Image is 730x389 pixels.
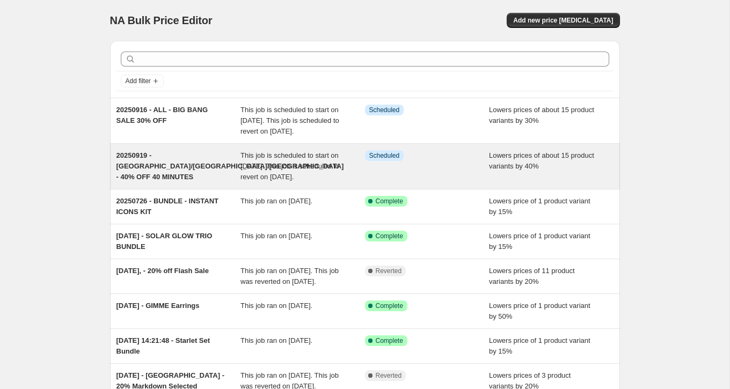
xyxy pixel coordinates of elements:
span: Reverted [376,371,402,380]
span: Lowers prices of 11 product variants by 20% [489,267,575,285]
span: Complete [376,336,403,345]
span: This job is scheduled to start on [DATE]. This job is scheduled to revert on [DATE]. [240,151,339,181]
span: Lowers price of 1 product variant by 50% [489,302,590,320]
span: NA Bulk Price Editor [110,14,213,26]
span: Lowers prices of about 15 product variants by 30% [489,106,594,124]
span: This job ran on [DATE]. [240,336,312,344]
span: Scheduled [369,151,400,160]
span: [DATE] 14:21:48 - Starlet Set Bundle [116,336,210,355]
span: Reverted [376,267,402,275]
span: Scheduled [369,106,400,114]
span: This job ran on [DATE]. [240,232,312,240]
span: Lowers price of 1 product variant by 15% [489,232,590,251]
span: Complete [376,302,403,310]
span: Lowers prices of about 15 product variants by 40% [489,151,594,170]
span: This job ran on [DATE]. [240,302,312,310]
span: This job ran on [DATE]. This job was reverted on [DATE]. [240,267,339,285]
span: 20250919 - [GEOGRAPHIC_DATA]/[GEOGRAPHIC_DATA]/[GEOGRAPHIC_DATA] - 40% OFF 40 MINUTES [116,151,344,181]
span: Lowers price of 1 product variant by 15% [489,336,590,355]
span: 20250916 - ALL - BIG BANG SALE 30% OFF [116,106,208,124]
span: [DATE], - 20% off Flash Sale [116,267,209,275]
button: Add new price [MEDICAL_DATA] [507,13,619,28]
span: Add new price [MEDICAL_DATA] [513,16,613,25]
span: 20250726 - BUNDLE - INSTANT ICONS KIT [116,197,218,216]
span: This job ran on [DATE]. [240,197,312,205]
span: [DATE] - GIMME Earrings [116,302,200,310]
span: Complete [376,197,403,205]
span: Add filter [126,77,151,85]
span: This job is scheduled to start on [DATE]. This job is scheduled to revert on [DATE]. [240,106,339,135]
button: Add filter [121,75,164,87]
span: [DATE] - SOLAR GLOW TRIO BUNDLE [116,232,213,251]
span: Complete [376,232,403,240]
span: Lowers price of 1 product variant by 15% [489,197,590,216]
